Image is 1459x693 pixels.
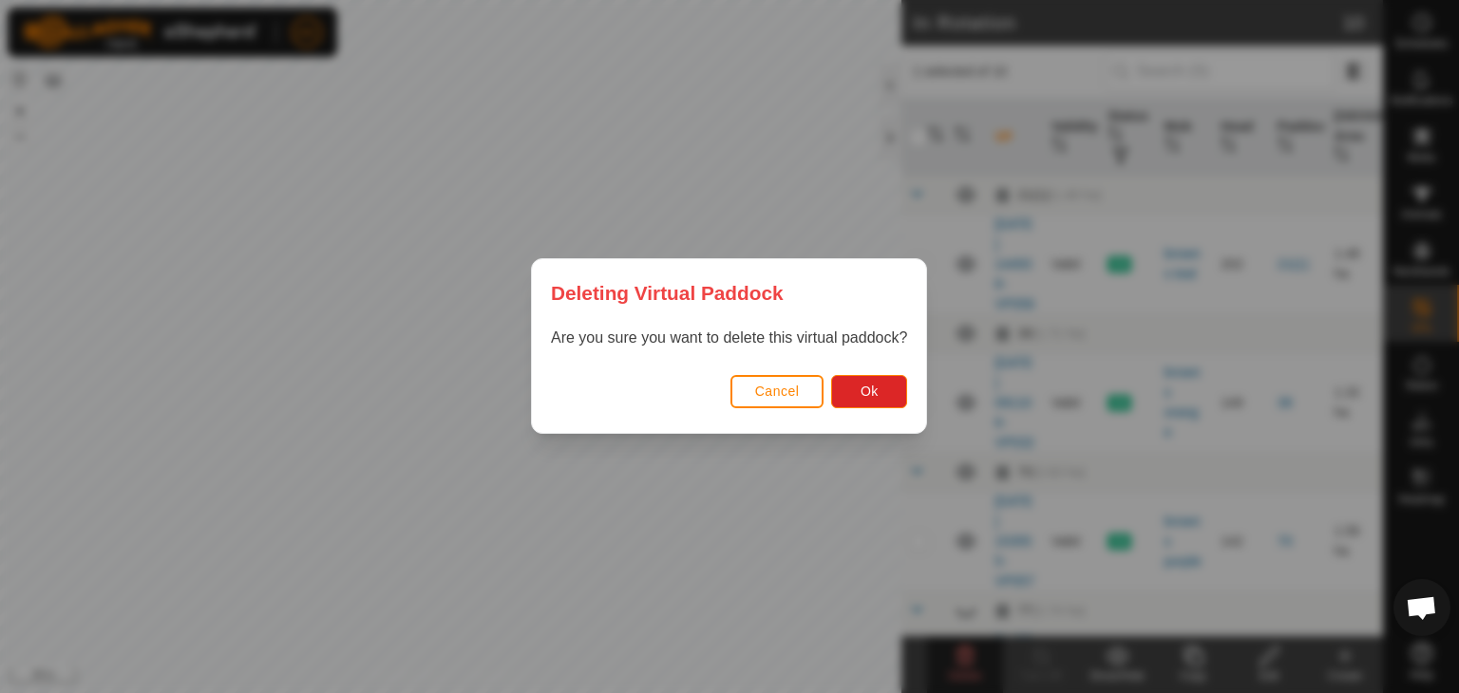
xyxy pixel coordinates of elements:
p: Are you sure you want to delete this virtual paddock? [551,328,907,350]
div: Open chat [1393,579,1450,636]
span: Deleting Virtual Paddock [551,278,784,308]
span: Cancel [755,384,800,400]
button: Cancel [730,375,824,408]
span: Ok [861,384,879,400]
button: Ok [832,375,908,408]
